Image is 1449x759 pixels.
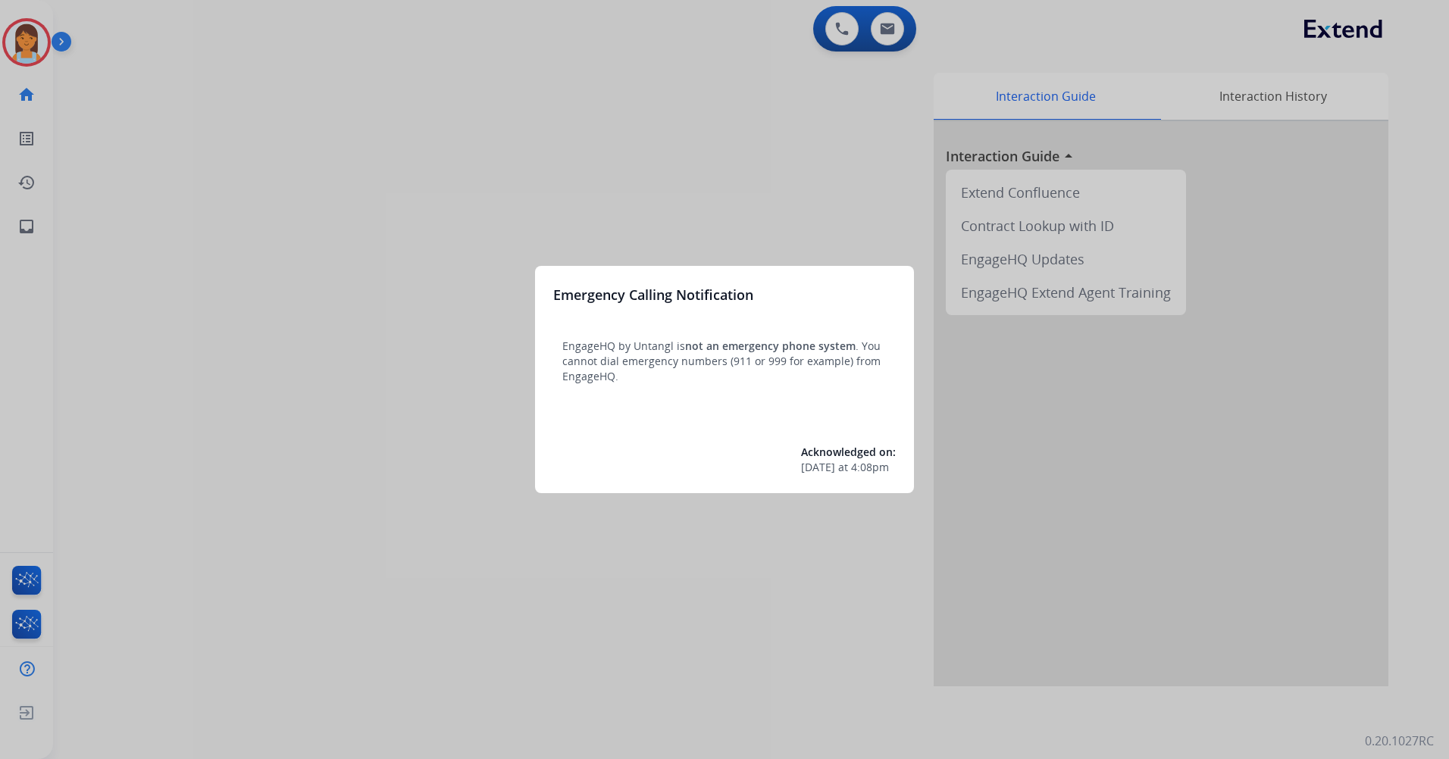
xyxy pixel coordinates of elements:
h3: Emergency Calling Notification [553,284,753,305]
div: at [801,460,896,475]
p: 0.20.1027RC [1365,732,1434,750]
span: 4:08pm [851,460,889,475]
span: not an emergency phone system [685,339,856,353]
span: [DATE] [801,460,835,475]
span: Acknowledged on: [801,445,896,459]
p: EngageHQ by Untangl is . You cannot dial emergency numbers (911 or 999 for example) from EngageHQ. [562,339,887,384]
